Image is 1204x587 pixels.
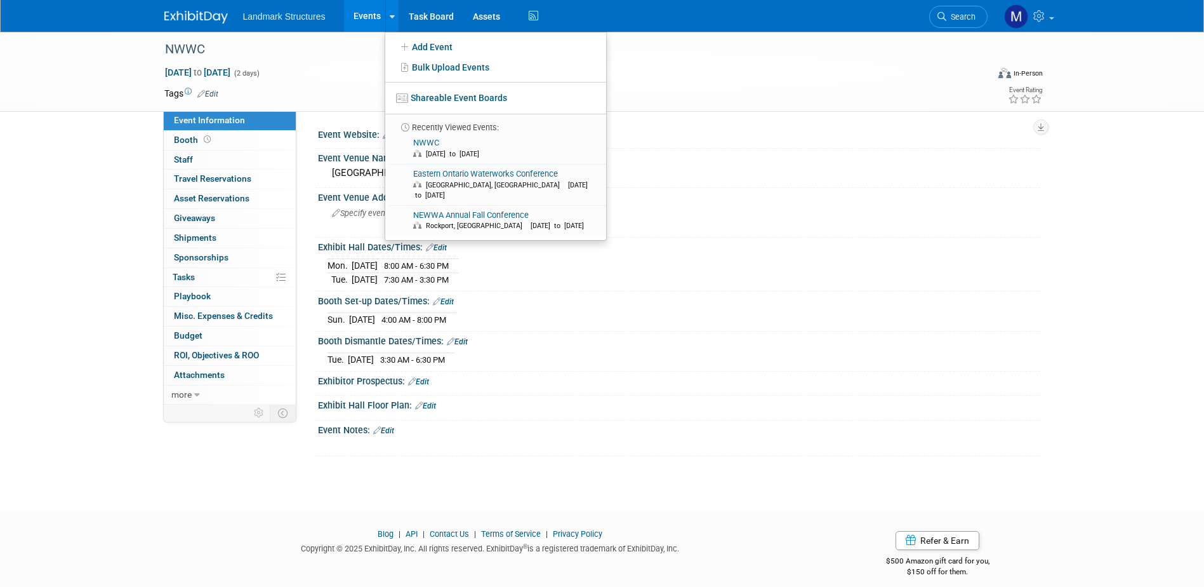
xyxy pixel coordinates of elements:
[426,150,486,158] span: [DATE] to [DATE]
[164,386,296,405] a: more
[378,529,394,539] a: Blog
[426,181,566,189] span: [GEOGRAPHIC_DATA], [GEOGRAPHIC_DATA]
[383,131,404,140] a: Edit
[192,67,204,78] span: to
[174,233,216,243] span: Shipments
[389,133,601,164] a: NWWC [DATE] to [DATE]
[174,330,202,341] span: Budget
[174,115,245,125] span: Event Information
[318,149,1040,165] div: Event Venue Name:
[174,311,273,321] span: Misc. Expenses & Credits
[174,291,211,301] span: Playbook
[318,292,1040,308] div: Booth Set-up Dates/Times:
[164,540,817,555] div: Copyright © 2025 ExhibitDay, Inc. All rights reserved. ExhibitDay is a registered trademark of Ex...
[174,173,251,184] span: Travel Reservations
[896,531,979,550] a: Refer & Earn
[385,114,606,133] li: Recently Viewed Events:
[531,222,590,230] span: [DATE] to [DATE]
[426,222,529,230] span: Rockport, [GEOGRAPHIC_DATA]
[201,135,213,144] span: Booth not reserved yet
[385,57,606,78] a: Bulk Upload Events
[174,252,228,262] span: Sponsorships
[481,529,541,539] a: Terms of Service
[174,350,259,360] span: ROI, Objectives & ROO
[164,346,296,365] a: ROI, Objectives & ROO
[174,213,215,223] span: Giveaways
[380,355,445,365] span: 3:30 AM - 6:30 PM
[553,529,602,539] a: Privacy Policy
[327,259,352,273] td: Mon.
[174,154,193,165] span: Staff
[327,273,352,287] td: Tue.
[248,405,270,421] td: Personalize Event Tab Strip
[164,287,296,306] a: Playbook
[523,543,527,550] sup: ®
[161,38,969,61] div: NWWC
[352,273,378,287] td: [DATE]
[352,259,378,273] td: [DATE]
[395,529,404,539] span: |
[471,529,479,539] span: |
[913,66,1043,85] div: Event Format
[318,188,1040,204] div: Event Venue Address:
[348,353,374,367] td: [DATE]
[389,206,601,236] a: NEWWA Annual Fall Conference Rockport, [GEOGRAPHIC_DATA] [DATE] to [DATE]
[164,307,296,326] a: Misc. Expenses & Credits
[174,193,249,203] span: Asset Reservations
[384,261,449,271] span: 8:00 AM - 6:30 PM
[318,332,1040,348] div: Booth Dismantle Dates/Times:
[174,135,213,145] span: Booth
[164,248,296,267] a: Sponsorships
[318,396,1040,412] div: Exhibit Hall Floor Plan:
[243,11,326,22] span: Landmark Structures
[173,272,195,282] span: Tasks
[415,401,436,410] a: Edit
[396,93,408,103] img: seventboard-3.png
[174,370,225,380] span: Attachments
[164,268,296,287] a: Tasks
[164,151,296,170] a: Staff
[327,353,348,367] td: Tue.
[318,421,1040,437] div: Event Notes:
[164,67,231,78] span: [DATE] [DATE]
[946,12,976,22] span: Search
[373,426,394,435] a: Edit
[197,90,218,98] a: Edit
[835,548,1040,577] div: $500 Amazon gift card for you,
[318,125,1040,142] div: Event Website:
[270,405,296,421] td: Toggle Event Tabs
[420,529,428,539] span: |
[164,189,296,208] a: Asset Reservations
[433,297,454,306] a: Edit
[1008,87,1042,93] div: Event Rating
[1004,4,1028,29] img: Maryann Tijerina
[318,372,1040,388] div: Exhibitor Prospectus:
[164,366,296,385] a: Attachments
[164,87,218,100] td: Tags
[413,181,588,199] span: [DATE] to [DATE]
[381,315,446,325] span: 4:00 AM - 8:00 PM
[543,529,551,539] span: |
[349,313,375,327] td: [DATE]
[1013,69,1043,78] div: In-Person
[447,337,468,346] a: Edit
[233,69,260,78] span: (2 days)
[332,208,441,218] span: Specify event venue address
[384,275,449,285] span: 7:30 AM - 3:30 PM
[426,243,447,252] a: Edit
[835,567,1040,577] div: $150 off for them.
[164,111,296,130] a: Event Information
[164,209,296,228] a: Giveaways
[406,529,418,539] a: API
[164,229,296,248] a: Shipments
[929,6,988,28] a: Search
[998,68,1011,78] img: Format-Inperson.png
[408,377,429,386] a: Edit
[171,389,192,400] span: more
[164,11,228,24] img: ExhibitDay
[430,529,469,539] a: Contact Us
[164,170,296,189] a: Travel Reservations
[318,238,1040,254] div: Exhibit Hall Dates/Times:
[164,131,296,150] a: Booth
[385,37,606,57] a: Add Event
